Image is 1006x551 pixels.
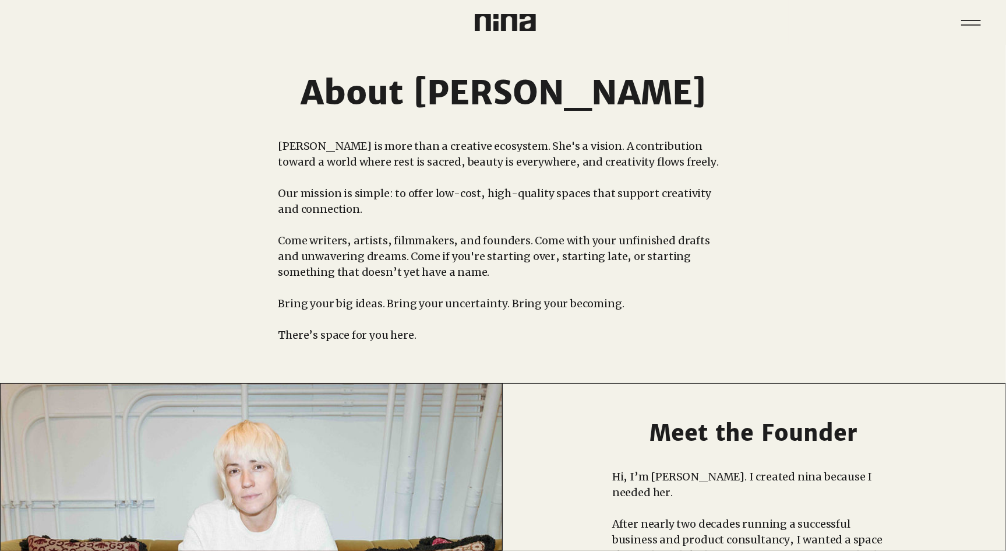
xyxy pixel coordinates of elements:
[953,5,989,40] nav: Site
[301,72,705,113] span: About [PERSON_NAME]
[278,328,416,342] span: There’s space for you here.
[650,419,857,447] span: Meet the Founder
[278,297,624,310] span: Bring your big ideas. Bring your uncertainty. Bring your becoming.
[278,234,710,279] span: Come writers, artists, filmmakers, and founders. Come with your unfinished drafts and unwavering ...
[953,5,989,40] button: Menu
[278,187,712,216] span: Our mission is simple: to offer low-cost, high-quality spaces that support creativity and connect...
[475,14,536,31] img: Nina Logo CMYK_Charcoal.png
[278,139,719,169] span: [PERSON_NAME] is more than a creative ecosystem. She's a vision. A contribution toward a world wh...
[612,470,873,499] span: Hi, I’m [PERSON_NAME]. I created nina because I needed her.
